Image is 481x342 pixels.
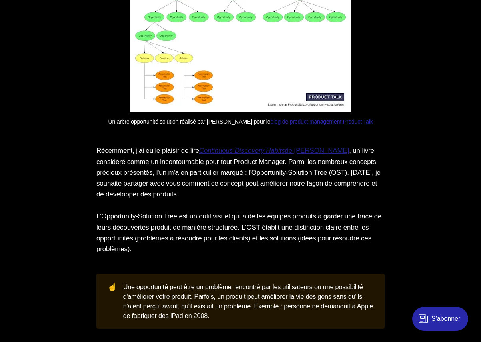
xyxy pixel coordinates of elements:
[234,4,288,14] div: 0 commentaires
[96,211,385,254] p: L'Opportunity-Solution Tree est un outil visuel qui aide les équipes produits à garder une trace ...
[107,282,123,321] div: ☝️
[199,147,285,154] em: Continuous Discovery Habits
[123,282,374,321] div: Une opportunité peut être un problème rencontré par les utilisateurs ou une possibilité d'amélior...
[104,90,184,108] button: S'inscrire maintenant
[96,145,385,200] p: Récemment, j'ai eu le plaisir de lire , un livre considéré comme un incontournable pour tout Prod...
[150,113,191,121] button: Se connecter
[108,118,271,125] span: Un arbre opportunité solution réalisé par [PERSON_NAME] pour le
[71,42,217,56] h1: Commencer la conversation
[199,147,349,154] a: Continuous Discovery Habitsde [PERSON_NAME]
[405,303,481,342] iframe: portal-trigger
[131,60,192,68] span: [PERSON_NAME]
[13,59,275,79] p: Abonnez-vous gratuitement à pour commencer à commenter.
[97,112,148,122] span: Déjà abonné(e) ?
[270,118,373,125] a: blog de product management Product Talk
